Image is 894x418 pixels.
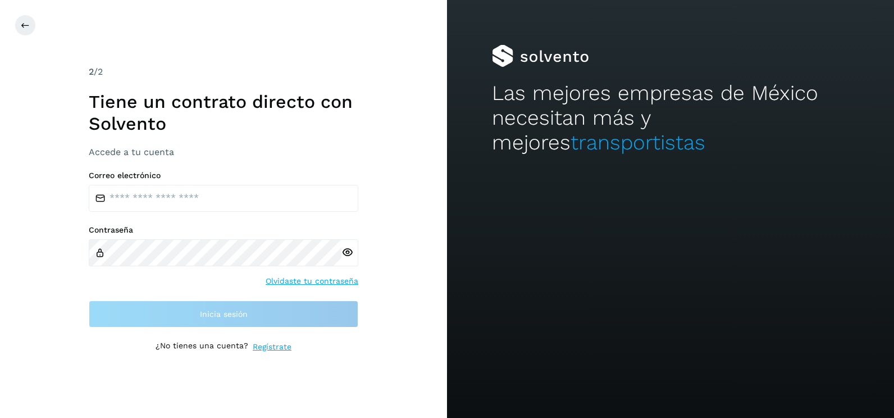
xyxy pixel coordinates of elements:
span: Inicia sesión [200,310,248,318]
button: Inicia sesión [89,301,358,328]
a: Olvidaste tu contraseña [266,275,358,287]
a: Regístrate [253,341,291,353]
h1: Tiene un contrato directo con Solvento [89,91,358,134]
h2: Las mejores empresas de México necesitan más y mejores [492,81,850,156]
span: transportistas [571,130,705,155]
p: ¿No tienes una cuenta? [156,341,248,353]
label: Correo electrónico [89,171,358,180]
span: 2 [89,66,94,77]
h3: Accede a tu cuenta [89,147,358,157]
div: /2 [89,65,358,79]
label: Contraseña [89,225,358,235]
